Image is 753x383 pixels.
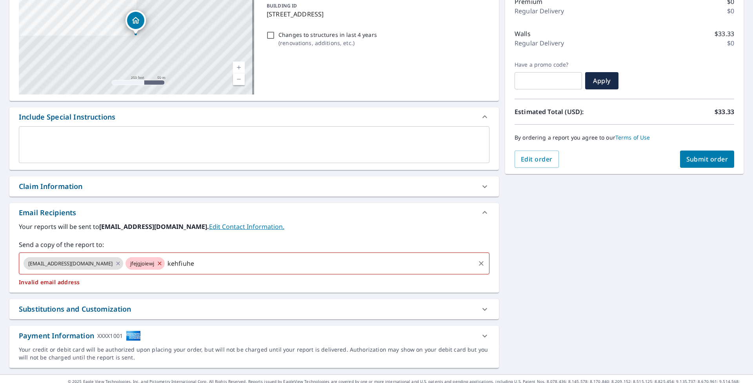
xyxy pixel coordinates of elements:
div: Your credit or debit card will be authorized upon placing your order, but will not be charged unt... [19,346,489,361]
p: By ordering a report you agree to our [515,134,734,141]
p: Walls [515,29,531,38]
div: Payment InformationXXXX1001cardImage [9,326,499,346]
label: Your reports will be sent to [19,222,489,231]
p: Estimated Total (USD): [515,107,624,116]
span: Submit order [686,155,728,163]
div: Substitutions and Customization [19,304,131,314]
a: Current Level 17, Zoom Out [233,73,245,85]
div: Email Recipients [19,207,76,218]
span: jfejgjoiewj [125,260,159,267]
span: Apply [591,76,612,85]
p: Regular Delivery [515,6,564,16]
div: XXXX1001 [97,330,123,341]
p: $0 [727,38,734,48]
b: [EMAIL_ADDRESS][DOMAIN_NAME]. [99,222,209,231]
button: Edit order [515,151,559,168]
label: Have a promo code? [515,61,582,68]
p: Regular Delivery [515,38,564,48]
div: Substitutions and Customization [9,299,499,319]
a: Terms of Use [615,134,650,141]
div: jfejgjoiewj [125,257,165,270]
label: Send a copy of the report to: [19,240,489,249]
p: $0 [727,6,734,16]
p: Invalid email address [19,279,489,286]
div: Include Special Instructions [19,112,115,122]
p: [STREET_ADDRESS] [267,9,486,19]
p: $33.33 [715,29,734,38]
div: Payment Information [19,330,141,341]
div: Email Recipients [9,203,499,222]
button: Submit order [680,151,735,168]
p: ( renovations, additions, etc. ) [278,39,377,47]
p: Changes to structures in last 4 years [278,31,377,39]
button: Apply [585,72,618,89]
a: Current Level 17, Zoom In [233,62,245,73]
div: Claim Information [9,176,499,196]
div: [EMAIL_ADDRESS][DOMAIN_NAME] [24,257,123,270]
span: [EMAIL_ADDRESS][DOMAIN_NAME] [24,260,117,267]
span: Edit order [521,155,553,163]
button: Clear [476,258,487,269]
div: Dropped pin, building 1, Residential property, 4224 Fayette Cir Richmond, VA 23222 [125,10,146,34]
div: Claim Information [19,181,83,192]
a: EditContactInfo [209,222,284,231]
p: $33.33 [715,107,734,116]
p: BUILDING ID [267,2,297,9]
div: Include Special Instructions [9,107,499,126]
img: cardImage [126,330,141,341]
